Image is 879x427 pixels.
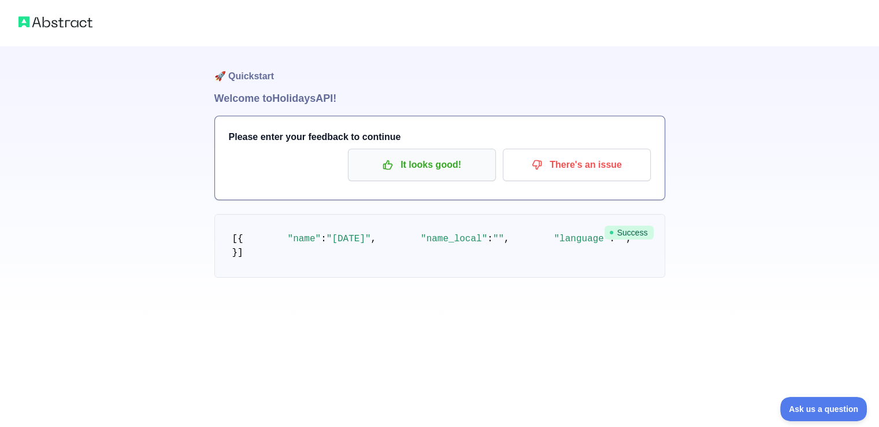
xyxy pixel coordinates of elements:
button: It looks good! [348,149,496,181]
span: "language" [554,234,609,244]
span: "" [493,234,504,244]
span: Success [604,226,654,240]
span: "name_local" [421,234,487,244]
span: : [487,234,493,244]
iframe: Toggle Customer Support [780,397,867,421]
span: : [321,234,327,244]
img: Abstract logo [18,14,92,30]
p: It looks good! [357,155,487,175]
h3: Please enter your feedback to continue [229,130,651,144]
span: , [504,234,510,244]
span: "name" [288,234,321,244]
span: [ [232,234,238,244]
span: , [371,234,377,244]
h1: 🚀 Quickstart [214,46,665,90]
span: "[DATE]" [327,234,371,244]
p: There's an issue [511,155,642,175]
button: There's an issue [503,149,651,181]
h1: Welcome to Holidays API! [214,90,665,106]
